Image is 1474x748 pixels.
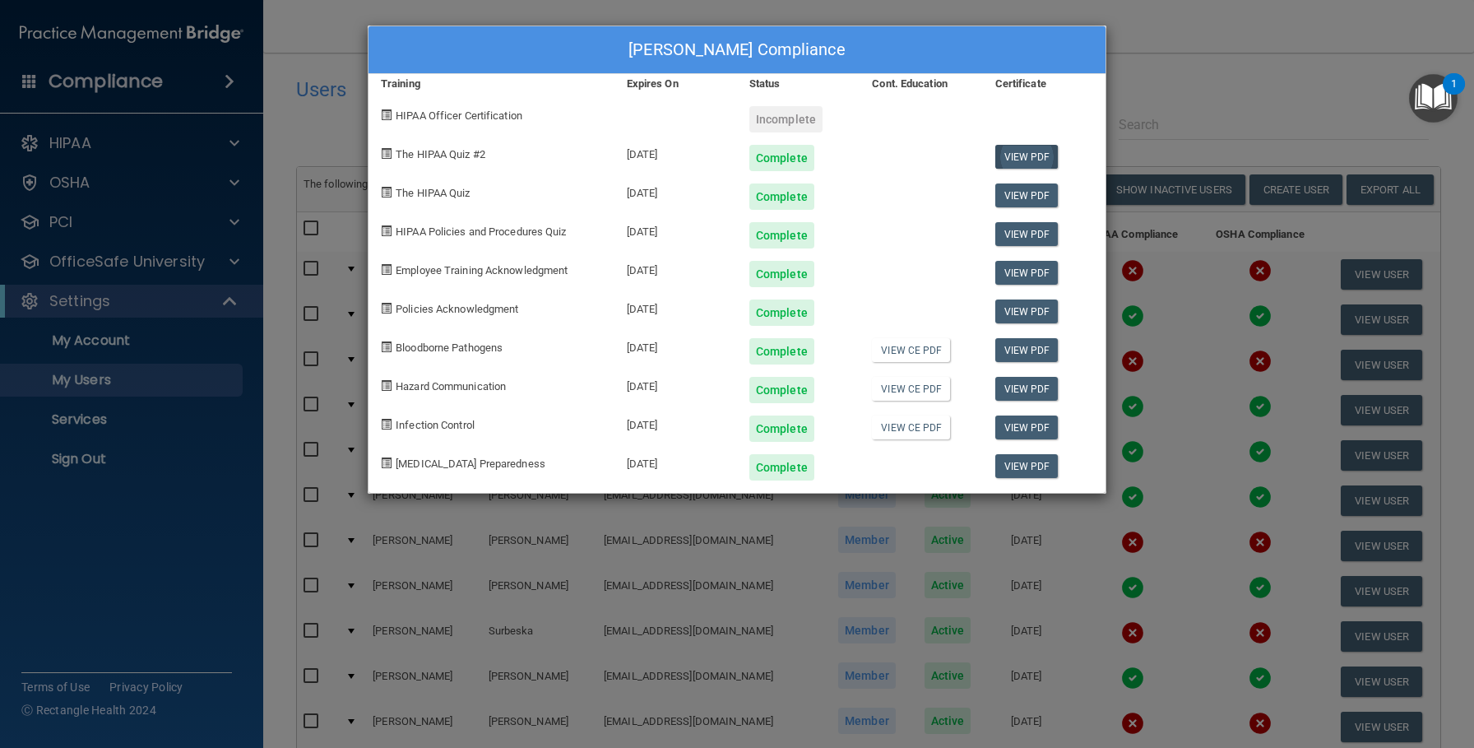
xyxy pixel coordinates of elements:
[749,454,814,481] div: Complete
[749,338,814,365] div: Complete
[1409,74,1458,123] button: Open Resource Center, 1 new notification
[995,300,1059,323] a: View PDF
[872,377,950,401] a: View CE PDF
[396,264,568,276] span: Employee Training Acknowledgment
[995,145,1059,169] a: View PDF
[614,171,737,210] div: [DATE]
[995,222,1059,246] a: View PDF
[749,145,814,171] div: Complete
[995,416,1059,439] a: View PDF
[749,184,814,210] div: Complete
[396,187,470,199] span: The HIPAA Quiz
[396,458,545,470] span: [MEDICAL_DATA] Preparedness
[872,338,950,362] a: View CE PDF
[995,338,1059,362] a: View PDF
[995,454,1059,478] a: View PDF
[614,287,737,326] div: [DATE]
[396,148,485,160] span: The HIPAA Quiz #2
[749,300,814,326] div: Complete
[1451,84,1457,105] div: 1
[614,210,737,249] div: [DATE]
[860,74,982,94] div: Cont. Education
[614,132,737,171] div: [DATE]
[396,225,566,238] span: HIPAA Policies and Procedures Quiz
[749,261,814,287] div: Complete
[614,365,737,403] div: [DATE]
[995,261,1059,285] a: View PDF
[396,341,503,354] span: Bloodborne Pathogens
[983,74,1105,94] div: Certificate
[749,222,814,249] div: Complete
[396,419,475,431] span: Infection Control
[749,416,814,442] div: Complete
[396,109,522,122] span: HIPAA Officer Certification
[396,303,518,315] span: Policies Acknowledgment
[737,74,860,94] div: Status
[995,184,1059,207] a: View PDF
[614,74,737,94] div: Expires On
[749,106,823,132] div: Incomplete
[614,249,737,287] div: [DATE]
[368,26,1105,74] div: [PERSON_NAME] Compliance
[872,416,950,439] a: View CE PDF
[995,377,1059,401] a: View PDF
[614,326,737,365] div: [DATE]
[749,377,814,403] div: Complete
[368,74,614,94] div: Training
[396,380,506,393] span: Hazard Communication
[614,403,737,442] div: [DATE]
[614,442,737,481] div: [DATE]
